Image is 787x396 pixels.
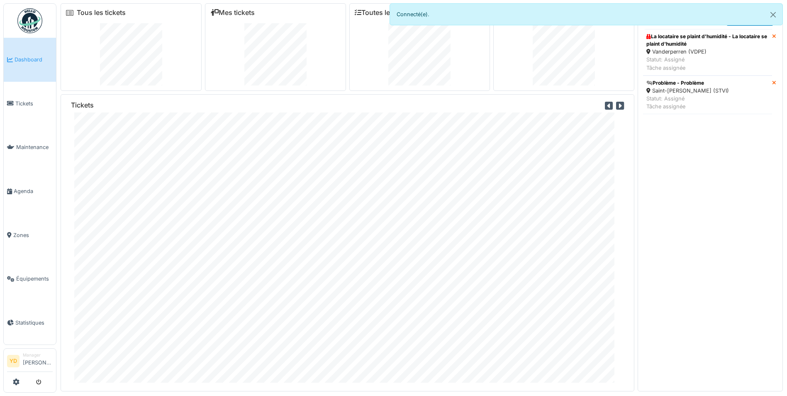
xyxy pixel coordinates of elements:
span: Agenda [14,187,53,195]
a: Tous les tickets [77,9,126,17]
a: Dashboard [4,38,56,82]
a: Statistiques [4,301,56,345]
h6: Tickets [71,101,94,109]
div: Manager [23,352,53,358]
div: Problème - Problème [646,79,729,87]
span: Dashboard [15,56,53,64]
a: Maintenance [4,125,56,169]
img: Badge_color-CXgf-gQk.svg [17,8,42,33]
a: Agenda [4,169,56,213]
div: Saint-[PERSON_NAME] (STVI) [646,87,729,95]
div: Vanderperren (VDPE) [646,48,769,56]
a: YD Manager[PERSON_NAME] [7,352,53,372]
a: Zones [4,213,56,257]
span: Zones [13,231,53,239]
button: Close [764,4,782,26]
a: Toutes les tâches [355,9,417,17]
span: Équipements [16,275,53,283]
span: Statistiques [15,319,53,327]
a: La locataire se plaint d'humidité - La locataire se plaint d'humidité Vanderperren (VDPE) Statut:... [643,29,772,76]
a: Tickets [4,82,56,126]
a: Problème - Problème Saint-[PERSON_NAME] (STVI) Statut: AssignéTâche assignée [643,76,772,115]
div: Connecté(e). [390,3,783,25]
li: [PERSON_NAME] [23,352,53,370]
li: YD [7,355,19,367]
div: Statut: Assigné Tâche assignée [646,56,769,71]
div: La locataire se plaint d'humidité - La locataire se plaint d'humidité [646,33,769,48]
span: Maintenance [16,143,53,151]
a: Mes tickets [210,9,255,17]
span: Tickets [15,100,53,108]
div: Statut: Assigné Tâche assignée [646,95,729,110]
a: Équipements [4,257,56,301]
